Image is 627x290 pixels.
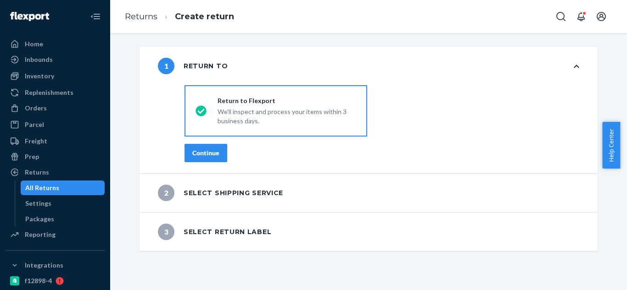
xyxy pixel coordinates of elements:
a: Home [6,37,105,51]
div: Replenishments [25,88,73,97]
div: Return to [158,58,228,74]
div: f12898-4 [25,276,52,285]
span: 2 [158,185,174,201]
div: Reporting [25,230,56,239]
a: Settings [21,196,105,211]
div: Home [25,39,43,49]
a: Inventory [6,69,105,83]
div: Return to Flexport [218,96,356,105]
div: Continue [192,148,219,158]
span: 1 [158,58,174,74]
a: Inbounds [6,52,105,67]
div: Parcel [25,120,44,129]
div: All Returns [25,183,59,192]
div: Returns [25,168,49,177]
div: Integrations [25,261,63,270]
div: Prep [25,152,39,161]
a: Replenishments [6,85,105,100]
div: Inbounds [25,55,53,64]
div: We'll inspect and process your items within 3 business days. [218,105,356,126]
a: Returns [125,11,157,22]
button: Continue [185,144,227,162]
div: Orders [25,104,47,113]
button: Integrations [6,258,105,273]
a: f12898-4 [6,274,105,288]
div: Inventory [25,71,54,81]
a: Packages [21,212,105,226]
div: Freight [25,137,47,146]
span: 3 [158,224,174,240]
button: Close Navigation [86,7,105,26]
div: Select shipping service [158,185,283,201]
a: Returns [6,165,105,180]
button: Help Center [602,122,620,169]
button: Open notifications [572,7,590,26]
button: Open Search Box [552,7,570,26]
img: Flexport logo [10,12,49,21]
div: Select return label [158,224,271,240]
a: Reporting [6,227,105,242]
ol: breadcrumbs [118,3,241,30]
a: All Returns [21,181,105,195]
div: Packages [25,214,54,224]
a: Orders [6,101,105,115]
a: Create return [175,11,234,22]
a: Prep [6,149,105,164]
a: Parcel [6,117,105,132]
a: Freight [6,134,105,148]
button: Open account menu [592,7,610,26]
div: Settings [25,199,51,208]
